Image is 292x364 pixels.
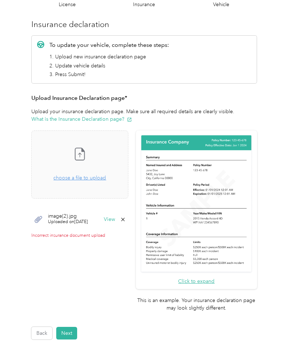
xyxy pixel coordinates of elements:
[31,115,132,123] button: What is the Insurance Declaration page?
[140,134,253,274] img: Sample insurance declaration
[49,62,169,70] li: 2. Update vehicle details
[48,214,88,219] span: image(2).jpg
[49,71,169,78] li: 3. Press Submit!
[178,278,214,285] button: Click to expand
[53,175,106,181] span: choose a file to upload
[252,324,292,364] iframe: Everlance-gr Chat Button Frame
[104,217,115,222] button: View
[31,1,103,8] h4: License
[48,219,88,225] span: Uploaded on [DATE]
[136,297,257,312] p: This is an example. Your insurance declaration page may look slightly different.
[31,94,257,103] h3: Upload Insurance Declaration page*
[49,53,169,61] li: 1. Upload new insurance declaration page
[31,108,257,123] p: Upload your insurance declaration page. Make sure all required details are clearly visible.
[31,232,128,239] p: Incorrect insurance document upload
[49,41,169,49] p: To update your vehicle, complete these steps:
[31,327,52,339] button: Back
[108,1,180,8] h4: Insurance
[31,18,257,30] h3: Insurance declaration
[185,1,257,8] h4: Vehicle
[56,327,77,339] button: Next
[32,131,128,198] span: choose a file to upload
